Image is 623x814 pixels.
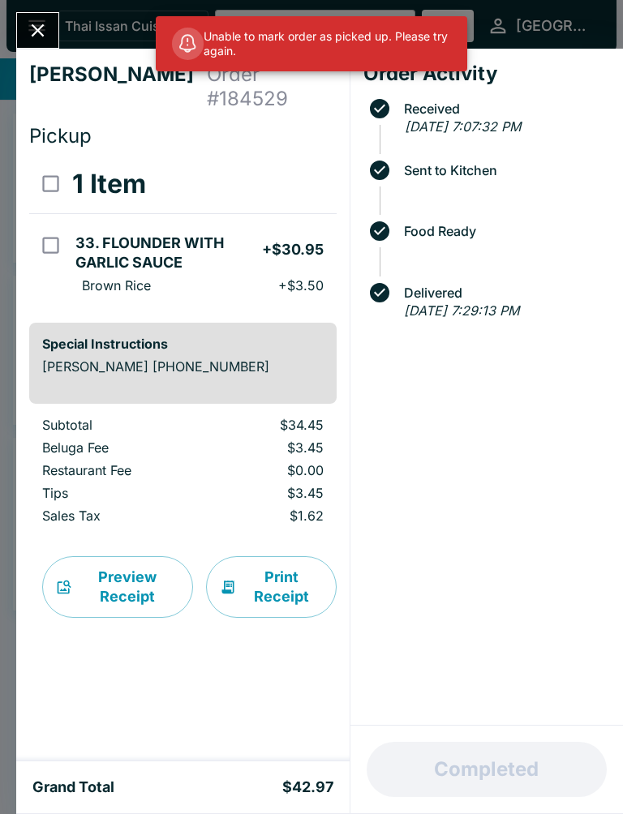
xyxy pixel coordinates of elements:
[215,508,323,524] p: $1.62
[42,508,189,524] p: Sales Tax
[405,118,521,135] em: [DATE] 7:07:32 PM
[206,556,337,618] button: Print Receipt
[215,439,323,456] p: $3.45
[17,13,58,48] button: Close
[396,285,610,300] span: Delivered
[82,277,151,293] p: Brown Rice
[215,485,323,501] p: $3.45
[29,62,207,111] h4: [PERSON_NAME]
[215,417,323,433] p: $34.45
[215,462,323,478] p: $0.00
[42,556,193,618] button: Preview Receipt
[262,240,324,259] h5: + $30.95
[42,462,189,478] p: Restaurant Fee
[72,168,146,200] h3: 1 Item
[207,62,337,111] h4: Order # 184529
[396,101,610,116] span: Received
[32,778,114,797] h5: Grand Total
[42,336,324,352] h6: Special Instructions
[42,439,189,456] p: Beluga Fee
[396,163,610,178] span: Sent to Kitchen
[172,21,454,66] div: Unable to mark order as picked up. Please try again.
[404,302,519,319] em: [DATE] 7:29:13 PM
[396,224,610,238] span: Food Ready
[363,62,610,86] h4: Order Activity
[29,124,92,148] span: Pickup
[278,277,324,293] p: + $3.50
[29,155,337,310] table: orders table
[42,358,324,375] p: [PERSON_NAME] [PHONE_NUMBER]
[75,233,261,272] h5: 33. FLOUNDER WITH GARLIC SAUCE
[29,417,337,530] table: orders table
[282,778,333,797] h5: $42.97
[42,417,189,433] p: Subtotal
[42,485,189,501] p: Tips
